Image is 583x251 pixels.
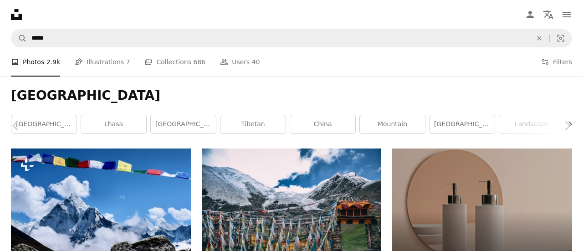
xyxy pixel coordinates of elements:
a: mountain [360,115,425,133]
a: [GEOGRAPHIC_DATA] [151,115,216,133]
a: china [290,115,355,133]
a: Illustrations 7 [75,47,130,77]
button: Language [539,5,557,24]
h1: [GEOGRAPHIC_DATA] [11,87,572,104]
a: A beautiful shot of mount Everest with prayer flags in the foreground [11,204,191,212]
button: Visual search [550,30,572,47]
button: Menu [557,5,576,24]
a: Log in / Sign up [521,5,539,24]
a: Home — Unsplash [11,9,22,20]
a: tibetan [220,115,286,133]
button: Clear [529,30,549,47]
a: landscape [499,115,564,133]
a: Users 40 [220,47,260,77]
a: Collections 686 [144,47,205,77]
button: Search Unsplash [11,30,27,47]
a: [GEOGRAPHIC_DATA] [11,115,77,133]
a: [GEOGRAPHIC_DATA] [430,115,495,133]
a: Next [551,82,583,169]
a: lhasa [81,115,146,133]
button: Filters [541,47,572,77]
span: 686 [193,57,205,67]
a: multicolored streamers near snow mountain under blue and white cloudy sky [202,204,382,212]
span: 40 [252,57,260,67]
form: Find visuals sitewide [11,29,572,47]
span: 7 [126,57,130,67]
